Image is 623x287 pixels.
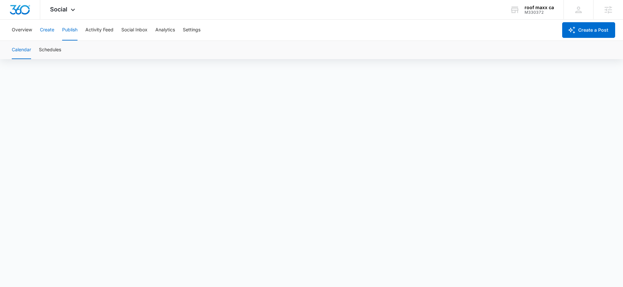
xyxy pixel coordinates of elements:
span: Social [50,6,67,13]
button: Overview [12,20,32,40]
button: Calendar [12,41,31,59]
button: Settings [183,20,200,40]
button: Analytics [155,20,175,40]
button: Social Inbox [121,20,147,40]
div: account name [525,5,554,10]
button: Schedules [39,41,61,59]
button: Create [40,20,54,40]
button: Publish [62,20,78,40]
div: account id [525,10,554,15]
button: Activity Feed [85,20,113,40]
button: Create a Post [562,22,615,38]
